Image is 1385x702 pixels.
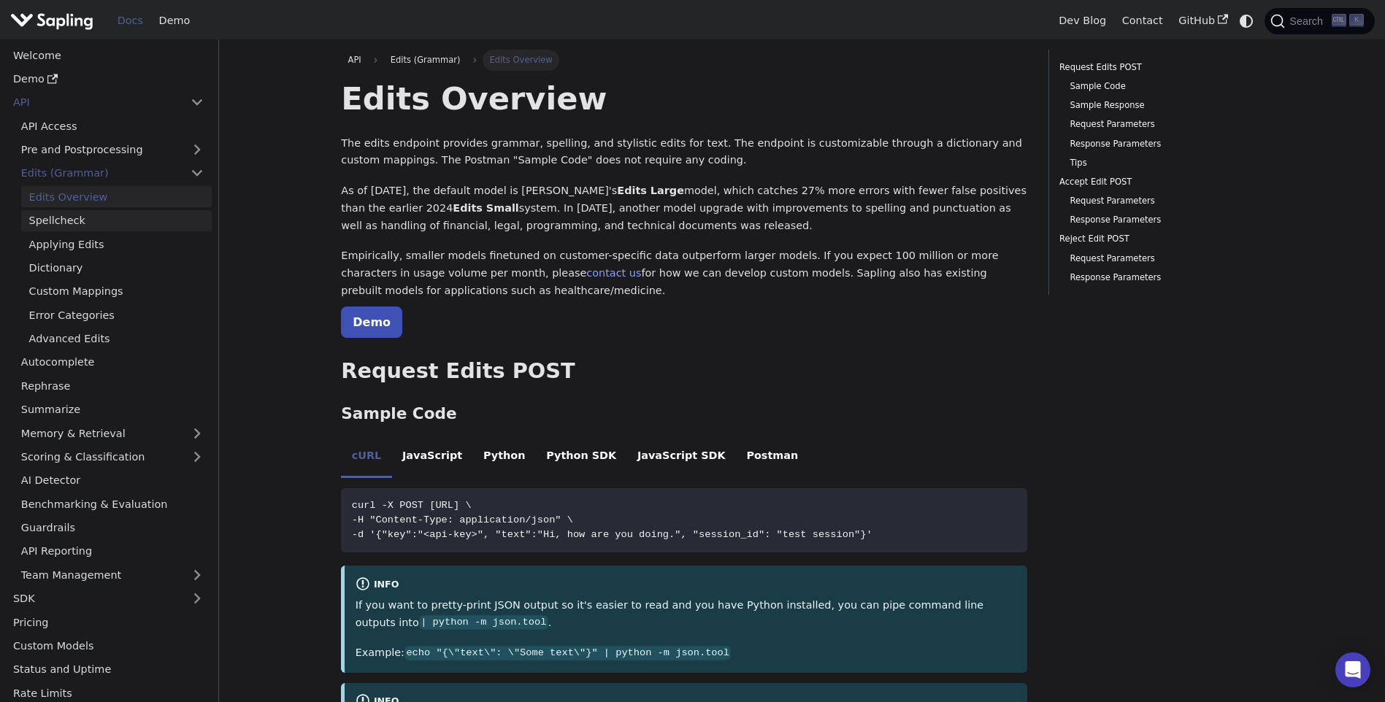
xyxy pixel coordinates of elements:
[1070,194,1252,208] a: Request Parameters
[341,437,391,478] li: cURL
[1349,14,1364,27] kbd: K
[21,186,212,207] a: Edits Overview
[21,234,212,255] a: Applying Edits
[1059,175,1257,189] a: Accept Edit POST
[183,588,212,609] button: Expand sidebar category 'SDK'
[1170,9,1235,32] a: GitHub
[419,615,548,630] code: | python -m json.tool
[13,541,212,562] a: API Reporting
[1059,232,1257,246] a: Reject Edit POST
[341,79,1027,118] h1: Edits Overview
[21,210,212,231] a: Spellcheck
[341,135,1027,170] p: The edits endpoint provides grammar, spelling, and stylistic edits for text. The endpoint is cust...
[13,375,212,396] a: Rephrase
[13,564,212,585] a: Team Management
[473,437,536,478] li: Python
[536,437,627,478] li: Python SDK
[1070,117,1252,131] a: Request Parameters
[341,247,1027,299] p: Empirically, smaller models finetuned on customer-specific data outperform larger models. If you ...
[5,92,183,113] a: API
[1236,10,1257,31] button: Switch between dark and light mode (currently system mode)
[5,69,212,90] a: Demo
[1070,99,1252,112] a: Sample Response
[21,258,212,279] a: Dictionary
[1070,80,1252,93] a: Sample Code
[617,185,684,196] strong: Edits Large
[13,352,212,373] a: Autocomplete
[5,588,183,609] a: SDK
[183,92,212,113] button: Collapse sidebar category 'API'
[5,636,212,657] a: Custom Models
[1051,9,1113,32] a: Dev Blog
[13,447,212,468] a: Scoring & Classification
[13,115,212,136] a: API Access
[453,202,518,214] strong: Edits Small
[383,50,467,70] span: Edits (Grammar)
[10,10,93,31] img: Sapling.ai
[13,399,212,420] a: Summarize
[356,644,1017,662] p: Example:
[1070,156,1252,170] a: Tips
[1335,652,1370,687] div: Open Intercom Messenger
[352,500,472,511] span: curl -X POST [URL] \
[348,55,361,65] span: API
[1059,61,1257,74] a: Request Edits POST
[151,9,198,32] a: Demo
[110,9,151,32] a: Docs
[13,517,212,539] a: Guardrails
[13,139,212,161] a: Pre and Postprocessing
[1070,137,1252,151] a: Response Parameters
[736,437,809,478] li: Postman
[13,493,212,514] a: Benchmarking & Evaluation
[1070,271,1252,285] a: Response Parameters
[1265,8,1374,34] button: Search (Ctrl+K)
[1285,15,1332,27] span: Search
[5,612,212,633] a: Pricing
[5,659,212,680] a: Status and Uptime
[356,597,1017,632] p: If you want to pretty-print JSON output so it's easier to read and you have Python installed, you...
[341,358,1027,385] h2: Request Edits POST
[1070,213,1252,227] a: Response Parameters
[586,267,641,279] a: contact us
[341,182,1027,234] p: As of [DATE], the default model is [PERSON_NAME]'s model, which catches 27% more errors with fewe...
[10,10,99,31] a: Sapling.ai
[352,529,872,540] span: -d '{"key":"<api-key>", "text":"Hi, how are you doing.", "session_id": "test session"}'
[627,437,737,478] li: JavaScript SDK
[356,576,1017,594] div: info
[21,281,212,302] a: Custom Mappings
[13,470,212,491] a: AI Detector
[341,404,1027,424] h3: Sample Code
[1114,9,1171,32] a: Contact
[5,45,212,66] a: Welcome
[392,437,473,478] li: JavaScript
[341,50,368,70] a: API
[21,304,212,325] a: Error Categories
[483,50,559,70] span: Edits Overview
[341,306,402,338] a: Demo
[13,163,212,184] a: Edits (Grammar)
[1070,252,1252,266] a: Request Parameters
[404,646,731,660] code: echo "{\"text\": \"Some text\"}" | python -m json.tool
[341,50,1027,70] nav: Breadcrumbs
[21,328,212,350] a: Advanced Edits
[352,514,573,525] span: -H "Content-Type: application/json" \
[13,423,212,444] a: Memory & Retrieval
